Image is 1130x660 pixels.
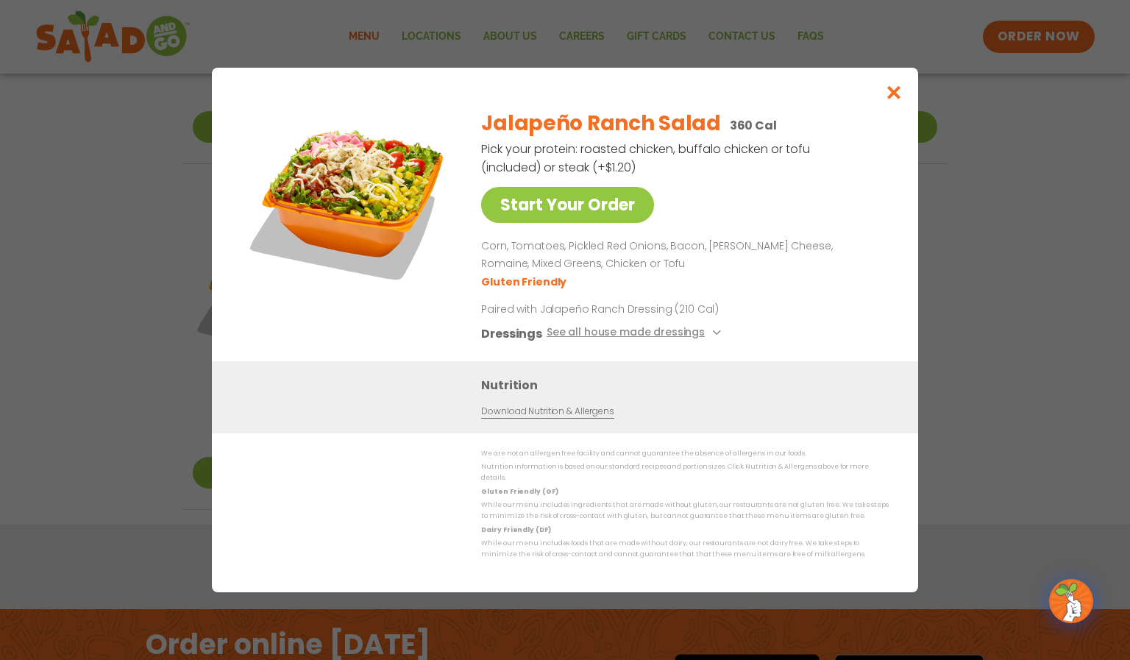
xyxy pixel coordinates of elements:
[1051,581,1092,622] img: wpChatIcon
[481,302,753,317] p: Paired with Jalapeño Ranch Dressing (210 Cal)
[730,116,777,135] p: 360 Cal
[245,97,451,303] img: Featured product photo for Jalapeño Ranch Salad
[481,274,569,290] li: Gluten Friendly
[481,487,558,496] strong: Gluten Friendly (GF)
[481,538,889,561] p: While our menu includes foods that are made without dairy, our restaurants are not dairy free. We...
[481,448,889,459] p: We are not an allergen free facility and cannot guarantee the absence of allergens in our foods.
[481,324,542,343] h3: Dressings
[481,405,614,419] a: Download Nutrition & Allergens
[870,68,918,117] button: Close modal
[481,108,720,139] h2: Jalapeño Ranch Salad
[481,500,889,522] p: While our menu includes ingredients that are made without gluten, our restaurants are not gluten ...
[481,187,654,223] a: Start Your Order
[481,461,889,484] p: Nutrition information is based on our standard recipes and portion sizes. Click Nutrition & Aller...
[547,324,725,343] button: See all house made dressings
[481,238,883,273] p: Corn, Tomatoes, Pickled Red Onions, Bacon, [PERSON_NAME] Cheese, Romaine, Mixed Greens, Chicken o...
[481,140,812,177] p: Pick your protein: roasted chicken, buffalo chicken or tofu (included) or steak (+$1.20)
[481,525,550,534] strong: Dairy Friendly (DF)
[481,376,896,394] h3: Nutrition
